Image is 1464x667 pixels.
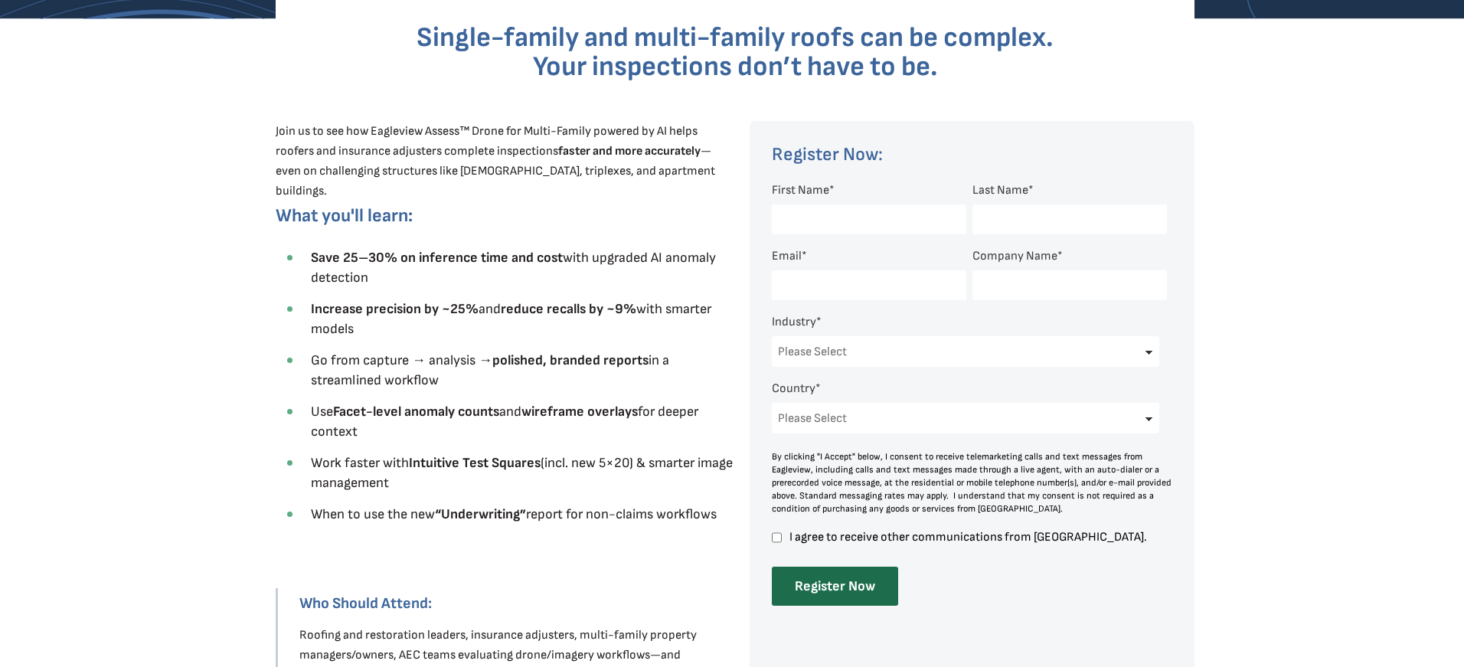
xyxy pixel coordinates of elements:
span: Your inspections don’t have to be. [533,51,938,83]
span: Country [772,381,815,396]
span: What you'll learn: [276,204,413,227]
span: Go from capture → analysis → in a streamlined workflow [311,352,669,388]
span: Industry [772,315,816,329]
span: Work faster with (incl. new 5×20) & smarter image management [311,455,733,491]
strong: “Underwriting” [435,506,526,522]
strong: Increase precision by ~25% [311,301,479,317]
span: with upgraded AI anomaly detection [311,250,716,286]
span: Use and for deeper context [311,404,698,440]
span: I agree to receive other communications from [GEOGRAPHIC_DATA]. [787,531,1167,544]
span: Email [772,249,802,263]
span: First Name [772,183,829,198]
strong: Intuitive Test Squares [409,455,541,471]
div: By clicking "I Accept" below, I consent to receive telemarketing calls and text messages from Eag... [772,450,1173,515]
strong: polished, branded reports [492,352,649,368]
span: Register Now: [772,143,883,165]
strong: Facet-level anomaly counts [333,404,499,420]
strong: faster and more accurately [558,144,701,159]
input: Register Now [772,567,898,606]
strong: Save 25–30% on inference time and cost [311,250,563,266]
strong: reduce recalls by ~9% [501,301,636,317]
span: Last Name [972,183,1028,198]
span: Join us to see how Eagleview Assess™ Drone for Multi-Family powered by AI helps roofers and insur... [276,124,715,198]
strong: wireframe overlays [521,404,638,420]
span: When to use the new report for non-claims workflows [311,506,717,522]
span: and with smarter models [311,301,711,337]
input: I agree to receive other communications from [GEOGRAPHIC_DATA]. [772,531,782,544]
strong: Who Should Attend: [299,594,432,613]
span: Company Name [972,249,1057,263]
span: Single-family and multi-family roofs can be complex. [417,21,1054,54]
